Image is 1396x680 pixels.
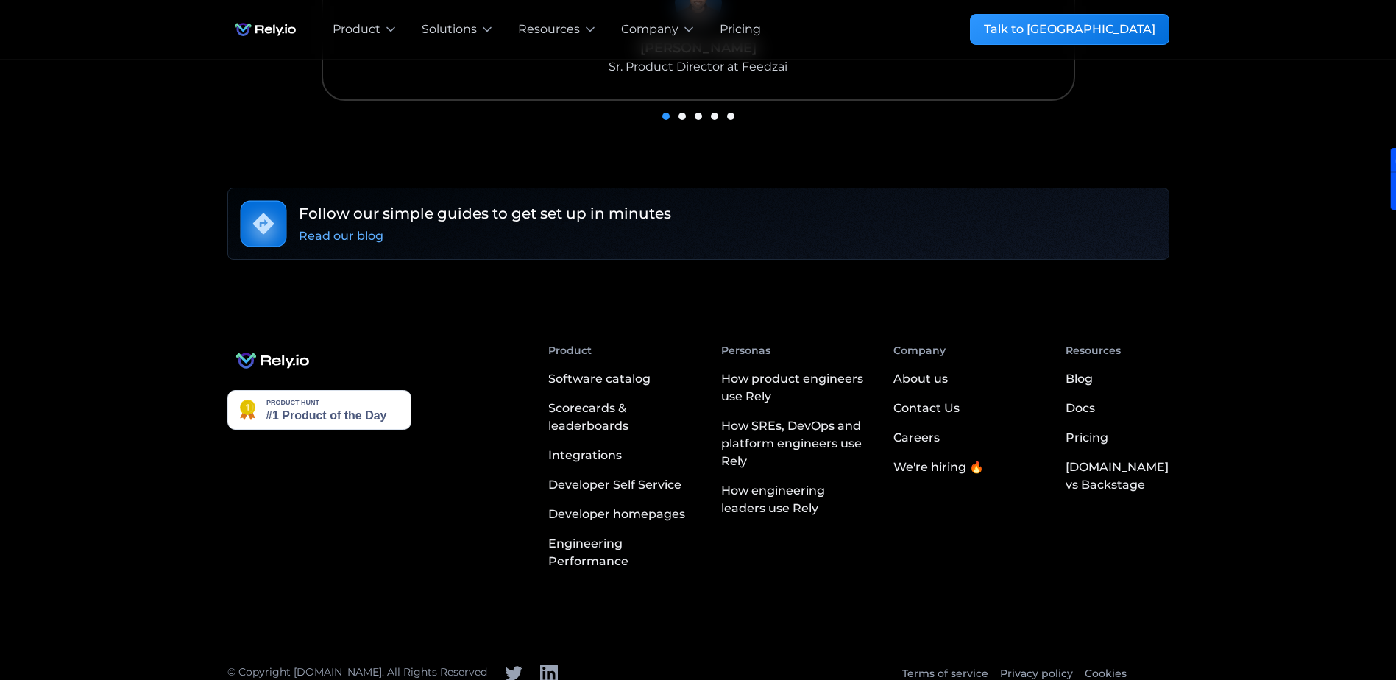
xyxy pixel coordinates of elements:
a: Pricing [1066,423,1108,453]
div: Show slide 2 of 5 [678,113,686,120]
div: Product [333,21,380,38]
a: Developer homepages [548,500,697,529]
div: Personas [721,343,770,358]
div: Developer Self Service [548,476,681,494]
a: home [227,15,303,44]
div: Resources [518,21,580,38]
img: Rely.io logo [227,15,303,44]
div: How SREs, DevOps and platform engineers use Rely [721,417,870,470]
a: Pricing [720,21,761,38]
div: [DOMAIN_NAME] vs Backstage [1066,458,1169,494]
a: [DOMAIN_NAME] vs Backstage [1066,453,1169,500]
div: Contact Us [893,400,960,417]
a: About us [893,364,948,394]
a: Follow our simple guides to get set up in minutesRead our blog [227,188,1169,260]
div: How product engineers use Rely [721,370,870,405]
a: Careers [893,423,940,453]
div: Talk to [GEOGRAPHIC_DATA] [984,21,1155,38]
div: Careers [893,429,940,447]
a: How product engineers use Rely [721,364,870,411]
div: Engineering Performance [548,535,697,570]
div: How engineering leaders use Rely [721,482,870,517]
div: About us [893,370,948,388]
div: Company [893,343,946,358]
div: Show slide 3 of 5 [695,113,702,120]
div: Read our blog [299,227,383,245]
img: Rely.io - The developer portal with an AI assistant you can speak with | Product Hunt [227,390,411,430]
div: Pricing [1066,429,1108,447]
a: Software catalog [548,364,697,394]
div: Show slide 4 of 5 [711,113,718,120]
div: Show slide 5 of 5 [727,113,734,120]
a: How engineering leaders use Rely [721,476,870,523]
a: Contact Us [893,394,960,423]
div: Show slide 1 of 5 [662,113,670,120]
a: Engineering Performance [548,529,697,576]
a: Talk to [GEOGRAPHIC_DATA] [970,14,1169,45]
div: Product [548,343,592,358]
div: Integrations [548,447,622,464]
div: Solutions [422,21,477,38]
a: How SREs, DevOps and platform engineers use Rely [721,411,870,476]
iframe: Chatbot [1299,583,1375,659]
div: Docs [1066,400,1095,417]
h6: Follow our simple guides to get set up in minutes [299,202,671,224]
a: We're hiring 🔥 [893,453,984,482]
a: Developer Self Service [548,470,697,500]
a: Blog [1066,364,1093,394]
div: Software catalog [548,370,651,388]
a: Integrations [548,441,697,470]
a: Scorecards & leaderboards [548,394,697,441]
div: Resources [1066,343,1121,358]
div: Scorecards & leaderboards [548,400,697,435]
div: Sr. Product Director at Feedzai [609,58,787,76]
a: Docs [1066,394,1095,423]
div: Blog [1066,370,1093,388]
div: Developer homepages [548,506,685,523]
div: We're hiring 🔥 [893,458,984,476]
div: Company [621,21,678,38]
